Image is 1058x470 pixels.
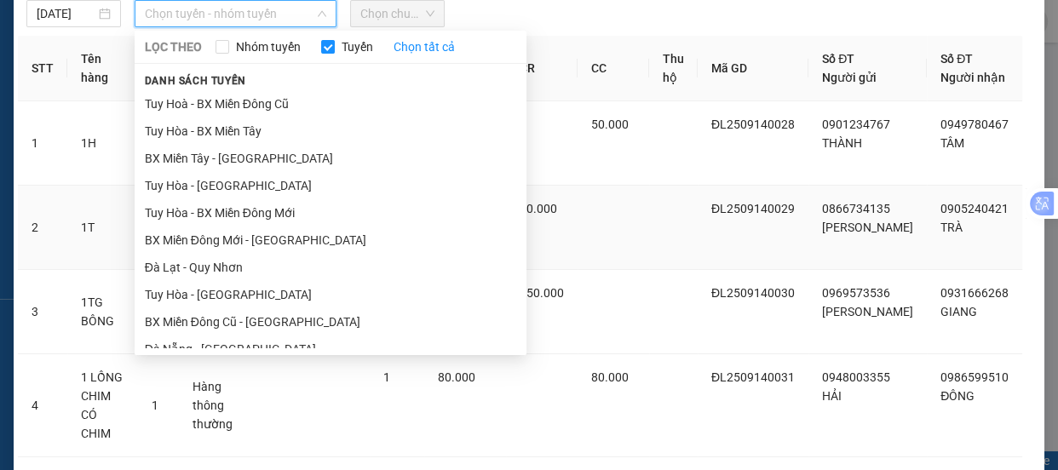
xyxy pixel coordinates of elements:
[335,37,380,56] span: Tuyến
[37,4,95,23] input: 14/09/2025
[67,186,138,270] td: 1T
[711,370,795,384] span: ĐL2509140031
[698,36,808,101] th: Mã GD
[317,9,327,19] span: down
[394,37,455,56] a: Chọn tất cả
[199,16,240,34] span: Nhận:
[822,286,890,300] span: 0969573536
[135,117,526,145] li: Tuy Hòa - BX Miền Tây
[135,335,526,363] li: Đà Nẵng - [GEOGRAPHIC_DATA]
[135,281,526,308] li: Tuy Hòa - [GEOGRAPHIC_DATA]
[14,53,187,73] div: LÂM
[591,370,629,384] span: 80.000
[67,36,138,101] th: Tên hàng
[135,90,526,117] li: Tuy Hoà - BX Miền Đông Cũ
[711,117,795,131] span: ĐL2509140028
[199,14,319,55] div: Tuy Hòa ( Dọc Đường )
[135,145,526,172] li: BX Miền Tây - [GEOGRAPHIC_DATA]
[67,354,138,457] td: 1 LỒNG CHIM CÓ CHIM
[135,254,526,281] li: Đà Lạt - Quy Nhơn
[67,101,138,186] td: 1H
[135,199,526,226] li: Tuy Hòa - BX Miền Đông Mới
[14,14,41,32] span: Gửi:
[822,71,877,84] span: Người gửi
[199,76,319,100] div: 0979089579
[940,221,963,234] span: TRÀ
[649,36,698,101] th: Thu hộ
[135,73,256,89] span: Danh sách tuyến
[360,1,434,26] span: Chọn chuyến
[229,37,308,56] span: Nhóm tuyến
[822,221,913,234] span: [PERSON_NAME]
[14,73,187,97] div: 0911903362
[145,37,202,56] span: LỌC THEO
[940,202,1009,215] span: 0905240421
[18,36,67,101] th: STT
[199,55,319,76] div: HIẾU
[940,136,964,150] span: TÂM
[822,117,890,131] span: 0901234767
[506,36,578,101] th: CR
[18,270,67,354] td: 3
[822,52,854,66] span: Số ĐT
[822,389,842,403] span: HẢI
[578,36,649,101] th: CC
[822,202,890,215] span: 0866734135
[152,398,158,412] span: 1
[199,100,319,120] div: 0
[135,308,526,335] li: BX Miền Đông Cũ - [GEOGRAPHIC_DATA]
[18,186,67,270] td: 2
[940,52,973,66] span: Số ĐT
[135,226,526,254] li: BX Miền Đông Mới - [GEOGRAPHIC_DATA]
[940,286,1009,300] span: 0931666268
[383,370,390,384] span: 1
[940,305,977,318] span: GIANG
[67,270,138,354] td: 1TG BÔNG
[940,389,975,403] span: ĐÔNG
[822,305,913,318] span: [PERSON_NAME]
[14,14,187,53] div: [GEOGRAPHIC_DATA]
[940,370,1009,384] span: 0986599510
[711,286,795,300] span: ĐL2509140030
[591,117,629,131] span: 50.000
[520,286,564,300] span: 150.000
[822,136,862,150] span: THÀNH
[711,202,795,215] span: ĐL2509140029
[438,370,475,384] span: 80.000
[822,370,890,384] span: 0948003355
[135,172,526,199] li: Tuy Hòa - [GEOGRAPHIC_DATA]
[179,354,246,457] td: Hàng thông thường
[18,354,67,457] td: 4
[145,1,326,26] span: Chọn tuyến - nhóm tuyến
[940,71,1005,84] span: Người nhận
[940,117,1009,131] span: 0949780467
[520,202,557,215] span: 70.000
[18,101,67,186] td: 1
